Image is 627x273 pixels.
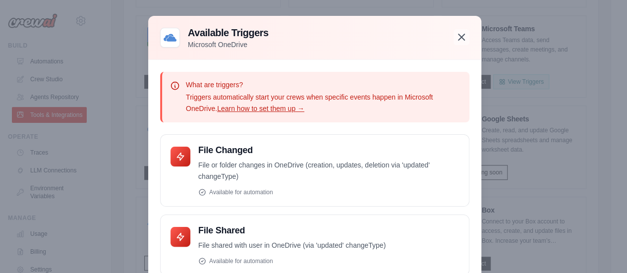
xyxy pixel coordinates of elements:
div: Available for automation [198,257,459,265]
p: File shared with user in OneDrive (via 'updated' changeType) [198,240,459,251]
img: Microsoft OneDrive [160,28,180,48]
div: Available for automation [198,188,459,196]
p: What are triggers? [186,80,461,90]
p: Microsoft OneDrive [188,40,269,50]
a: Learn how to set them up → [217,105,304,112]
p: File or folder changes in OneDrive (creation, updates, deletion via 'updated' changeType) [198,160,459,182]
h4: File Changed [198,145,459,156]
p: Triggers automatically start your crews when specific events happen in Microsoft OneDrive. [186,92,461,114]
h4: File Shared [198,225,459,236]
h3: Available Triggers [188,26,269,40]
